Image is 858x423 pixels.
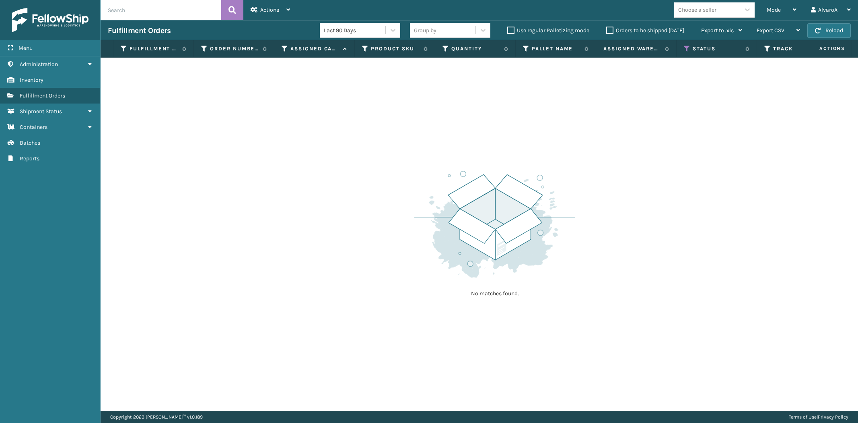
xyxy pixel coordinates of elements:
[20,92,65,99] span: Fulfillment Orders
[108,26,171,35] h3: Fulfillment Orders
[414,26,436,35] div: Group by
[794,42,850,55] span: Actions
[12,8,88,32] img: logo
[19,45,33,52] span: Menu
[324,26,386,35] div: Last 90 Days
[507,27,589,34] label: Use regular Palletizing mode
[260,6,279,13] span: Actions
[789,411,848,423] div: |
[20,77,43,83] span: Inventory
[20,61,58,68] span: Administration
[20,124,47,131] span: Containers
[110,411,203,423] p: Copyright 2023 [PERSON_NAME]™ v 1.0.189
[20,108,62,115] span: Shipment Status
[371,45,420,52] label: Product SKU
[818,414,848,420] a: Privacy Policy
[451,45,500,52] label: Quantity
[807,23,851,38] button: Reload
[606,27,684,34] label: Orders to be shipped [DATE]
[20,155,39,162] span: Reports
[290,45,339,52] label: Assigned Carrier Service
[603,45,661,52] label: Assigned Warehouse
[532,45,580,52] label: Pallet Name
[767,6,781,13] span: Mode
[773,45,822,52] label: Tracking Number
[678,6,716,14] div: Choose a seller
[789,414,817,420] a: Terms of Use
[20,139,40,146] span: Batches
[693,45,741,52] label: Status
[130,45,178,52] label: Fulfillment Order Id
[210,45,259,52] label: Order Number
[757,27,784,34] span: Export CSV
[701,27,734,34] span: Export to .xls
